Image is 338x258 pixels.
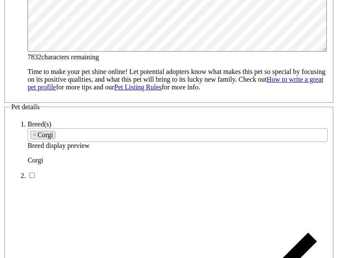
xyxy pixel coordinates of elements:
span: Pet details [11,103,40,111]
span: × [33,131,37,139]
a: How to write a great pet profile [28,76,323,91]
li: Corgi [30,131,56,139]
a: Pet Listing Rules [114,83,161,91]
label: Breed(s) [28,120,51,128]
p: Time to make your pet shine online! Let potential adopters know what makes this pet so special by... [28,68,328,91]
li: Breed display preview [28,120,328,164]
div: characters remaining [28,53,328,61]
p: Corgi [28,157,328,164]
span: 7832 [28,53,41,61]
